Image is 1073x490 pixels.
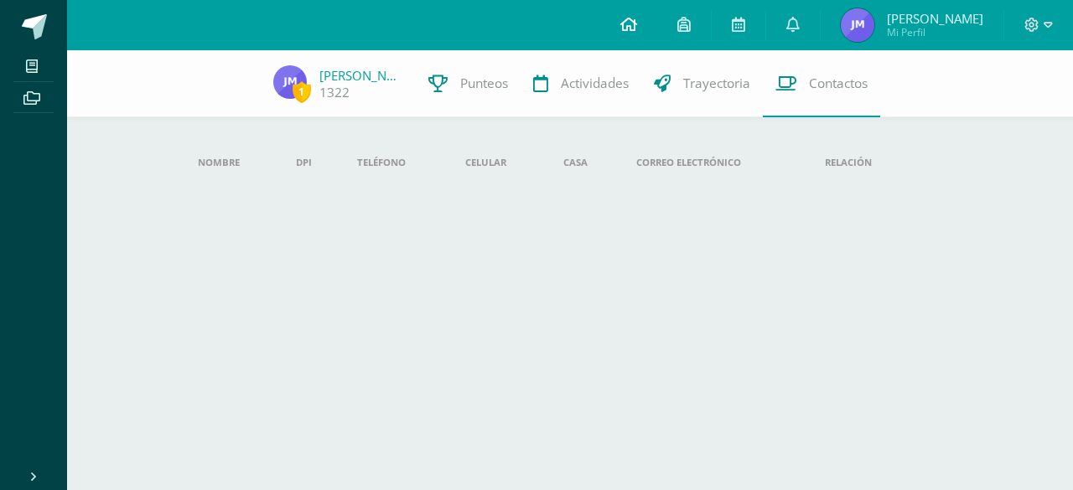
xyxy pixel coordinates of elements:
[641,50,763,117] a: Trayectoria
[184,144,283,181] th: Nombre
[344,144,452,181] th: Teléfono
[887,10,983,27] span: [PERSON_NAME]
[841,8,874,42] img: c01a6aeaec24fbd6b427e1522496683d.png
[550,144,624,181] th: Casa
[887,25,983,39] span: Mi Perfil
[763,50,880,117] a: Contactos
[809,75,868,92] span: Contactos
[452,144,549,181] th: Celular
[283,144,344,181] th: DPI
[683,75,750,92] span: Trayectoria
[273,65,307,99] img: c01a6aeaec24fbd6b427e1522496683d.png
[416,50,521,117] a: Punteos
[623,144,811,181] th: Correo electrónico
[561,75,629,92] span: Actividades
[293,81,311,102] span: 1
[521,50,641,117] a: Actividades
[319,84,350,101] a: 1322
[811,144,917,181] th: Relación
[460,75,508,92] span: Punteos
[319,67,403,84] a: [PERSON_NAME]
